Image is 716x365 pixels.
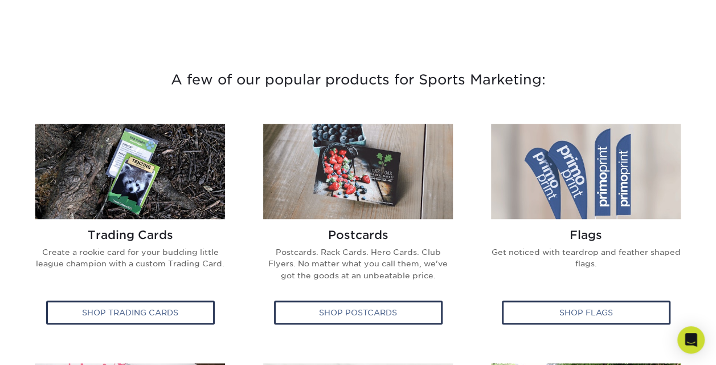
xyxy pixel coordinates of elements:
h2: Trading Cards [34,228,227,242]
p: Get noticed with teardrop and feather shaped flags. [490,246,682,279]
img: Trading Cards [35,124,225,219]
img: Flags [491,124,681,219]
div: Open Intercom Messenger [677,326,705,354]
h3: A few of our popular products for Sports Marketing: [25,40,692,119]
p: Create a rookie card for your budding little league champion with a custom Trading Card. [34,246,227,279]
p: Postcards. Rack Cards. Hero Cards. Club Flyers. No matter what you call them, we've got the goods... [262,246,455,290]
h2: Postcards [262,228,455,242]
div: Shop Trading Cards [46,301,215,325]
a: Flags Flags Get noticed with teardrop and feather shaped flags. Shop Flags [481,124,692,336]
h2: Flags [490,228,682,242]
iframe: Google Customer Reviews [3,330,97,361]
a: Postcards Postcards Postcards. Rack Cards. Hero Cards. Club Flyers. No matter what you call them,... [253,124,464,336]
a: Trading Cards Trading Cards Create a rookie card for your budding little league champion with a c... [25,124,236,336]
img: Postcards [263,124,453,219]
div: Shop Flags [502,301,670,325]
div: Shop Postcards [274,301,443,325]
